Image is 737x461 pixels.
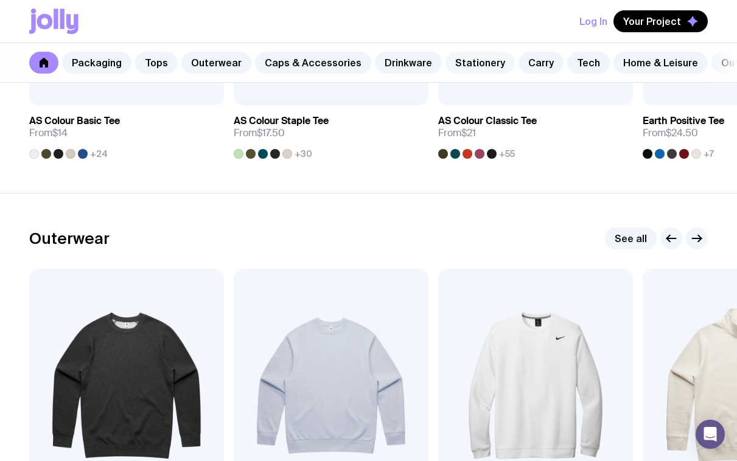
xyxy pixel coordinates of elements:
a: Tops [135,52,178,74]
span: +24 [90,149,108,159]
span: $14 [52,127,68,139]
a: View [375,81,416,103]
a: Packaging [62,52,131,74]
span: Add to wishlist [72,86,141,98]
span: Add to wishlist [481,86,550,98]
button: Log In [579,10,607,32]
a: See all [605,227,657,249]
h3: Earth Positive Tee [643,115,724,127]
button: Add to wishlist [450,81,560,103]
a: Stationery [445,52,515,74]
h2: Outerwear [29,229,110,248]
button: Your Project [613,10,708,32]
span: From [643,127,698,139]
span: $21 [461,127,476,139]
h3: AS Colour Classic Tee [438,115,537,127]
span: From [29,127,68,139]
span: +7 [704,149,714,159]
a: Tech [567,52,610,74]
span: From [438,127,476,139]
a: AS Colour Staple TeeFrom$17.50+30 [234,105,428,159]
span: Your Project [623,15,681,27]
a: Carry [519,52,564,74]
span: +55 [499,149,515,159]
a: Outerwear [181,52,251,74]
button: Add to wishlist [41,81,151,103]
div: Open Intercom Messenger [696,420,725,449]
span: +30 [295,149,312,159]
h3: AS Colour Staple Tee [234,115,329,127]
span: From [234,127,285,139]
a: Drinkware [375,52,442,74]
a: Caps & Accessories [255,52,371,74]
a: View [579,81,621,103]
button: Added [246,81,317,103]
a: View [170,81,212,103]
a: AS Colour Basic TeeFrom$14+24 [29,105,224,159]
a: AS Colour Classic TeeFrom$21+55 [438,105,633,159]
a: Home & Leisure [613,52,708,74]
span: Added [276,86,307,98]
span: $17.50 [257,127,285,139]
span: $24.50 [666,127,698,139]
h3: AS Colour Basic Tee [29,115,120,127]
